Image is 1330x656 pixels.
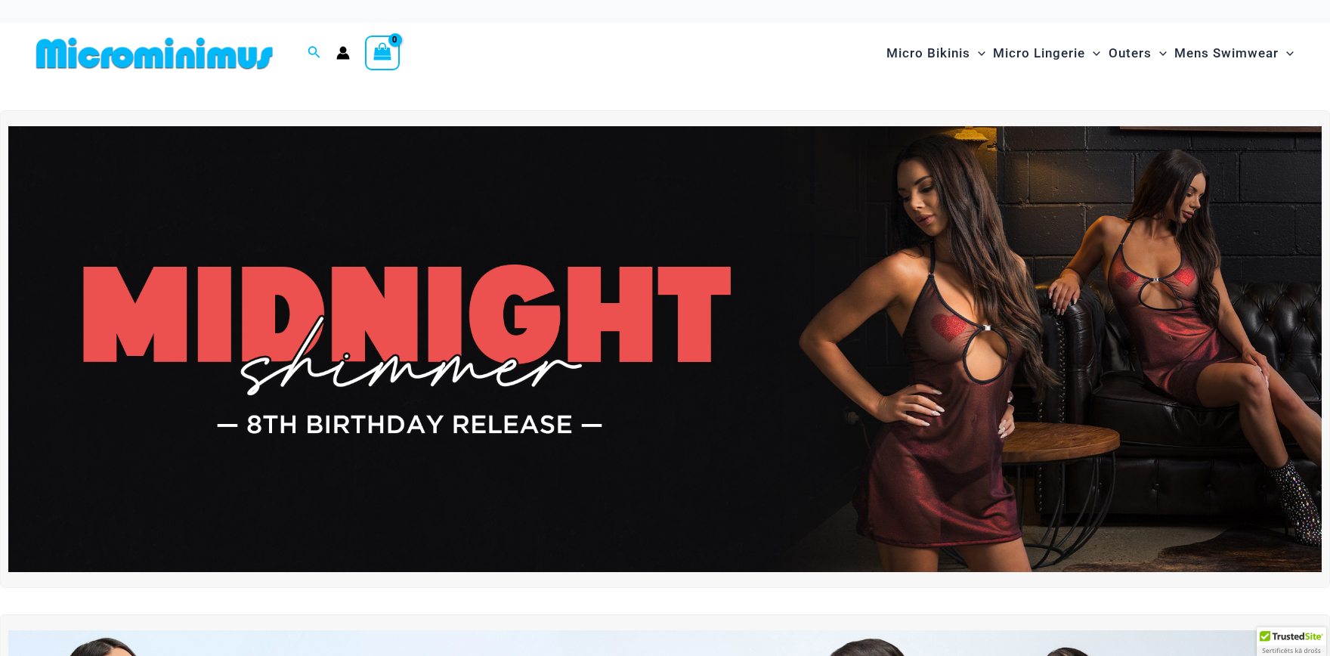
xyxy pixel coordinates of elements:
img: Midnight Shimmer Red Dress [8,126,1322,573]
a: OutersMenu ToggleMenu Toggle [1105,30,1171,76]
span: Menu Toggle [1152,34,1167,73]
span: Menu Toggle [970,34,985,73]
a: Micro LingerieMenu ToggleMenu Toggle [989,30,1104,76]
a: View Shopping Cart, empty [365,36,400,70]
a: Micro BikinisMenu ToggleMenu Toggle [883,30,989,76]
span: Menu Toggle [1085,34,1100,73]
div: TrustedSite Certified [1257,627,1326,656]
a: Search icon link [308,44,321,63]
a: Mens SwimwearMenu ToggleMenu Toggle [1171,30,1298,76]
img: MM SHOP LOGO FLAT [30,36,279,70]
span: Mens Swimwear [1174,34,1279,73]
span: Outers [1109,34,1152,73]
a: Account icon link [336,46,350,60]
nav: Site Navigation [880,28,1300,79]
span: Menu Toggle [1279,34,1294,73]
span: Micro Bikinis [886,34,970,73]
span: Micro Lingerie [993,34,1085,73]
